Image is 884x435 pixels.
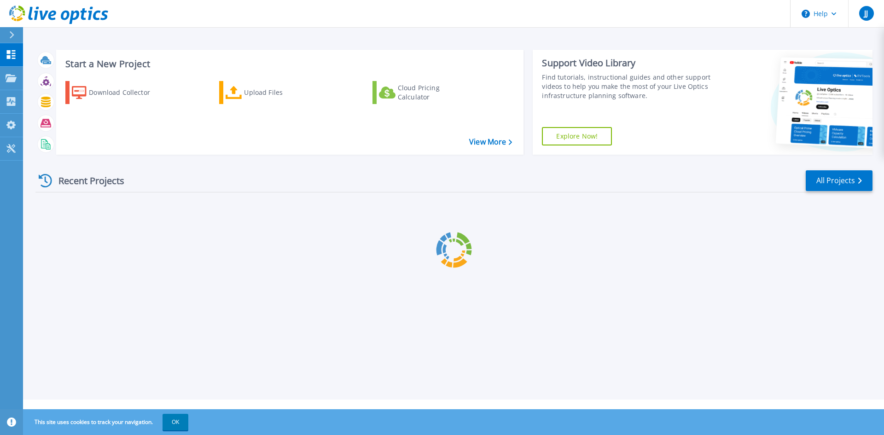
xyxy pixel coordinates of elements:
[219,81,322,104] a: Upload Files
[806,170,872,191] a: All Projects
[542,57,715,69] div: Support Video Library
[65,59,512,69] h3: Start a New Project
[542,73,715,100] div: Find tutorials, instructional guides and other support videos to help you make the most of your L...
[163,414,188,430] button: OK
[89,83,163,102] div: Download Collector
[542,127,612,145] a: Explore Now!
[864,10,868,17] span: JJ
[65,81,168,104] a: Download Collector
[25,414,188,430] span: This site uses cookies to track your navigation.
[372,81,475,104] a: Cloud Pricing Calculator
[35,169,137,192] div: Recent Projects
[398,83,471,102] div: Cloud Pricing Calculator
[244,83,318,102] div: Upload Files
[469,138,512,146] a: View More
